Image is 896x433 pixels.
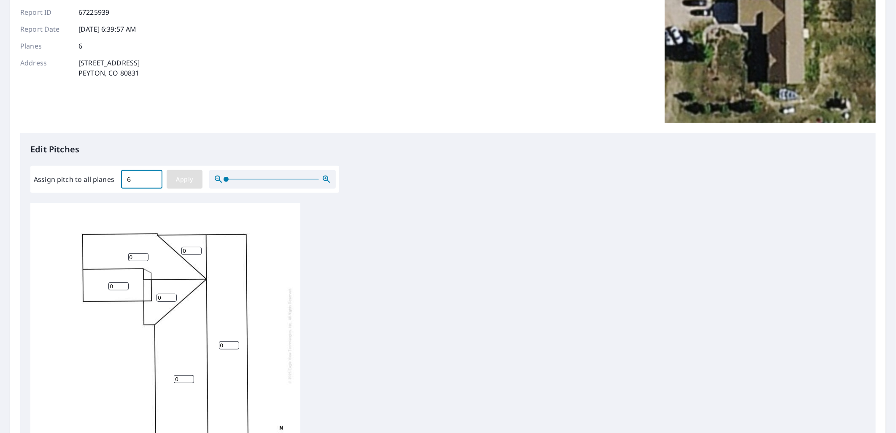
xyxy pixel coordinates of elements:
span: Apply [173,174,196,185]
p: Planes [20,41,71,51]
p: Edit Pitches [30,143,866,156]
p: Address [20,58,71,78]
p: 67225939 [78,7,109,17]
input: 00.0 [121,168,162,191]
p: 6 [78,41,82,51]
p: [DATE] 6:39:57 AM [78,24,137,34]
p: Report ID [20,7,71,17]
p: [STREET_ADDRESS] PEYTON, CO 80831 [78,58,140,78]
p: Report Date [20,24,71,34]
button: Apply [167,170,202,189]
label: Assign pitch to all planes [34,174,114,184]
